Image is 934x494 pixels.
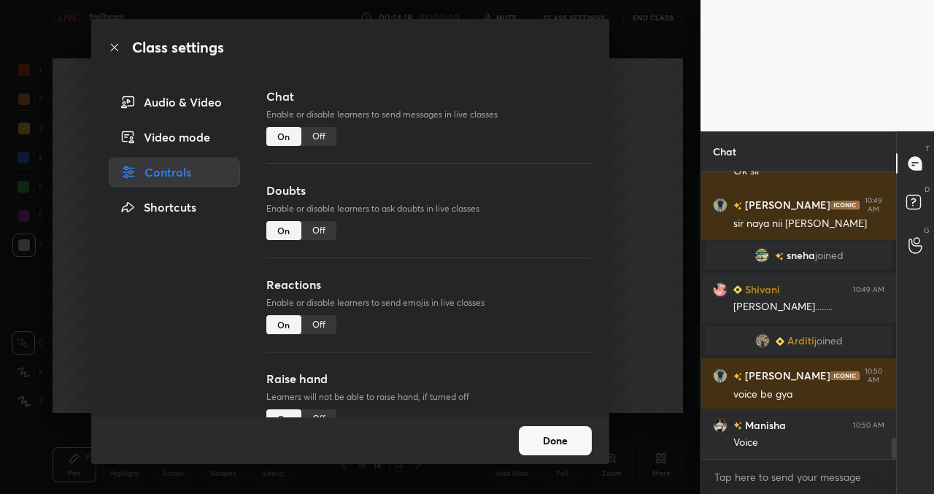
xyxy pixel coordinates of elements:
[713,282,727,297] img: 2b86f3bd82204f3fadc9e81b55a4ce23.jpg
[109,123,240,152] div: Video mode
[787,335,814,347] span: Arditi
[742,282,780,297] h6: Shivani
[266,370,592,387] h3: Raise hand
[830,371,860,380] img: iconic-dark.1390631f.png
[733,285,742,294] img: Learner_Badge_beginner_1_8b307cf2a0.svg
[266,108,592,121] p: Enable or disable learners to send messages in live classes
[853,285,884,294] div: 10:49 AM
[815,250,844,261] span: joined
[109,88,240,117] div: Audio & Video
[713,368,727,383] img: a46bbc76ec7042f5af711d42bc48e404.jpg
[925,143,930,154] p: T
[132,36,224,58] h2: Class settings
[787,250,815,261] span: sneha
[830,201,860,209] img: iconic-dark.1390631f.png
[109,158,240,187] div: Controls
[733,202,742,210] img: no-rating-badge.077c3623.svg
[301,127,336,146] div: Off
[754,248,769,263] img: 3
[266,390,592,404] p: Learners will not be able to raise hand, if turned off
[301,409,336,428] div: Off
[862,367,884,385] div: 10:50 AM
[733,422,742,430] img: no-rating-badge.077c3623.svg
[925,184,930,195] p: D
[733,436,884,450] div: Voice
[776,337,784,346] img: Learner_Badge_beginner_1_8b307cf2a0.svg
[862,196,884,214] div: 10:49 AM
[814,335,843,347] span: joined
[266,127,301,146] div: On
[742,198,830,213] h6: [PERSON_NAME]
[266,409,301,428] div: On
[301,315,336,334] div: Off
[266,182,592,199] h3: Doubts
[266,296,592,309] p: Enable or disable learners to send emojis in live classes
[733,300,884,314] div: [PERSON_NAME]........
[853,421,884,430] div: 10:50 AM
[713,198,727,212] img: a46bbc76ec7042f5af711d42bc48e404.jpg
[519,426,592,455] button: Done
[266,315,301,334] div: On
[755,333,770,348] img: 39ae3ba0677b41308ff590af33205456.jpg
[701,171,896,459] div: grid
[733,387,884,402] div: voice be gya
[733,373,742,381] img: no-rating-badge.077c3623.svg
[742,368,830,384] h6: [PERSON_NAME]
[733,164,884,179] div: Ok sir
[924,225,930,236] p: G
[266,276,592,293] h3: Reactions
[775,252,784,260] img: no-rating-badge.077c3623.svg
[701,132,748,171] p: Chat
[109,193,240,222] div: Shortcuts
[266,88,592,105] h3: Chat
[713,418,727,433] img: 459b04363e7d4b8fa28762ccaee1afbb.jpg
[301,221,336,240] div: Off
[742,417,786,433] h6: Manisha
[266,202,592,215] p: Enable or disable learners to ask doubts in live classes
[733,217,884,231] div: sir naya nii [PERSON_NAME]
[266,221,301,240] div: On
